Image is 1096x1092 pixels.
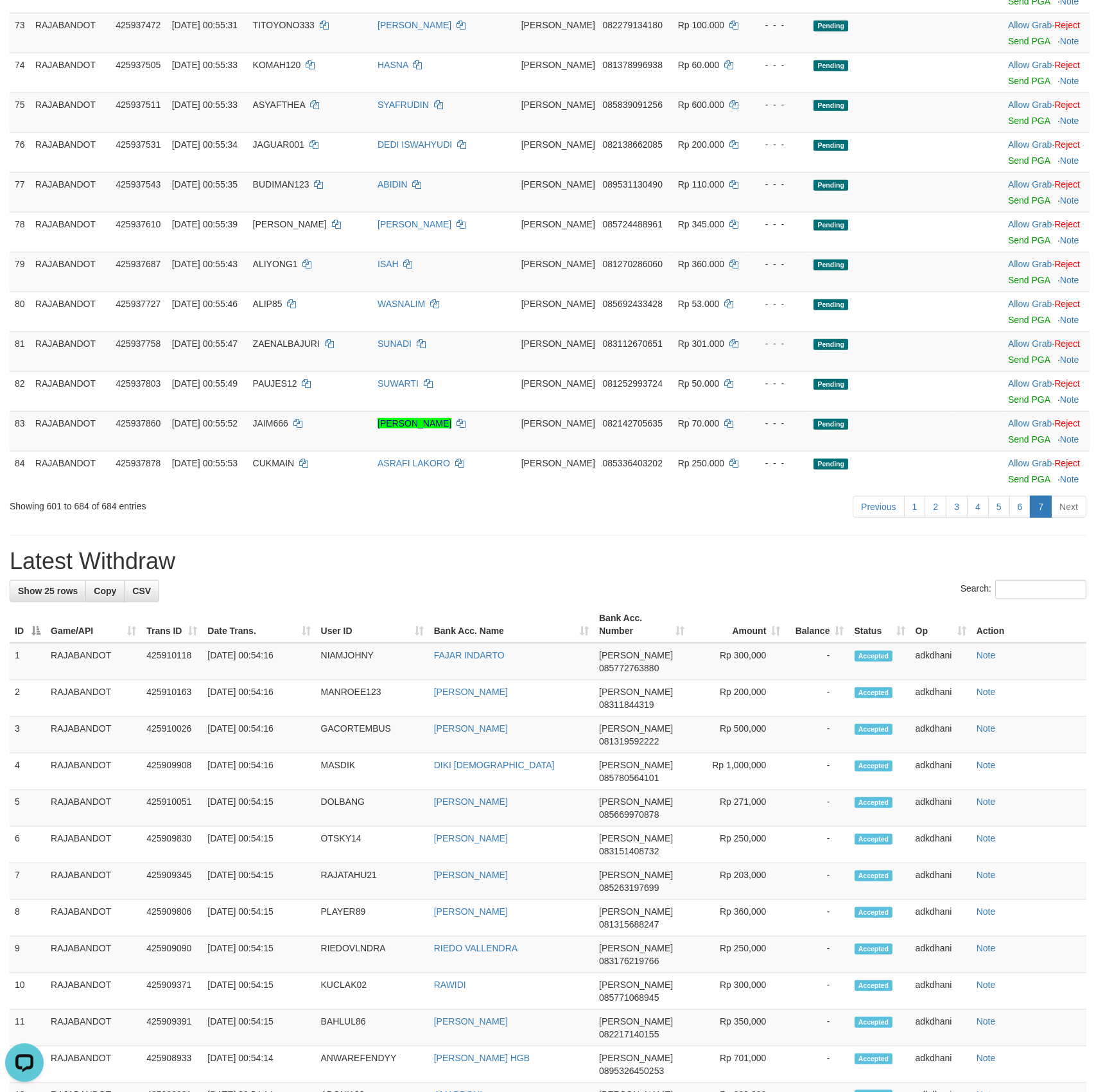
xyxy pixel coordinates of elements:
a: 1 [904,495,926,517]
div: - - - [754,456,803,469]
a: Note [1060,473,1079,484]
span: Accepted [855,650,893,661]
input: Search: [995,579,1086,599]
span: KOMAH120 [253,59,301,69]
a: Note [977,649,996,660]
td: - [785,716,849,753]
a: [PERSON_NAME] [378,418,451,428]
td: · [1003,12,1090,52]
div: - - - [754,297,803,310]
span: [PERSON_NAME] [521,418,595,428]
span: [PERSON_NAME] [253,218,327,229]
td: 74 [10,52,30,92]
a: Send PGA [1008,35,1050,46]
a: Note [1060,274,1079,285]
span: [PERSON_NAME] [521,19,595,30]
td: 82 [10,371,30,410]
span: ALIP85 [253,298,283,308]
span: Accepted [855,687,893,698]
a: Reject [1054,298,1080,308]
a: Allow Grab [1008,298,1052,308]
span: ASYAFTHEA [253,99,305,109]
td: RAJABANDOT [30,410,110,450]
a: Send PGA [1008,473,1050,484]
span: [PERSON_NAME] [521,258,595,269]
td: RAJABANDOT [46,680,141,716]
a: [PERSON_NAME] HGB [434,1052,530,1062]
div: - - - [754,58,803,71]
a: Allow Grab [1008,378,1052,388]
a: Send PGA [1008,155,1050,165]
th: Balance: activate to sort column ascending [785,606,849,642]
td: · [1003,52,1090,92]
a: Allow Grab [1008,457,1052,468]
td: · [1003,172,1090,211]
td: 4 [10,753,46,789]
span: [DATE] 00:55:34 [172,139,238,149]
td: - [785,642,849,680]
a: Reject [1054,99,1080,109]
div: - - - [754,177,803,190]
a: Note [1060,35,1079,46]
span: [PERSON_NAME] [521,218,595,229]
a: [PERSON_NAME] [434,686,508,696]
span: Copy 082138662085 to clipboard [603,139,663,149]
a: Send PGA [1008,75,1050,85]
span: Pending [813,339,848,349]
span: [PERSON_NAME] [599,686,673,696]
td: 425910163 [141,680,202,716]
span: Copy 085772763880 to clipboard [599,662,659,673]
span: Rp 110.000 [678,179,724,189]
a: 7 [1030,495,1052,517]
a: WASNALIM [378,298,425,308]
span: 425937531 [116,139,161,149]
a: Note [1060,155,1079,165]
td: · [1003,410,1090,450]
div: Showing 601 to 684 of 684 entries [10,494,447,512]
a: Note [977,686,996,696]
td: adkdhani [910,680,971,716]
span: · [1008,179,1054,189]
span: 425937758 [116,338,161,348]
a: Note [1060,354,1079,364]
span: · [1008,298,1054,308]
span: Copy 085724488961 to clipboard [603,218,663,229]
span: Rp 345.000 [678,218,724,229]
span: · [1008,99,1054,109]
span: Copy 085839091256 to clipboard [603,99,663,109]
a: Allow Grab [1008,19,1052,30]
th: Amount: activate to sort column ascending [690,606,785,642]
td: adkdhani [910,716,971,753]
div: - - - [754,376,803,389]
td: 77 [10,172,30,211]
td: - [785,680,849,716]
span: Copy 081378996938 to clipboard [603,59,663,69]
th: Status: activate to sort column ascending [849,606,910,642]
a: Send PGA [1008,354,1050,364]
a: Previous [853,495,904,517]
span: · [1008,378,1054,388]
th: Trans ID: activate to sort column ascending [141,606,202,642]
td: RAJABANDOT [30,12,110,52]
span: Rp 70.000 [678,418,720,428]
td: 3 [10,716,46,753]
a: [PERSON_NAME] [434,869,508,879]
span: Pending [813,219,848,230]
a: Reject [1054,139,1080,149]
h1: Latest Withdraw [10,548,1086,574]
td: 76 [10,132,30,172]
a: HASNA [378,59,408,69]
td: [DATE] 00:54:16 [202,680,315,716]
span: Show 25 rows [18,585,78,595]
th: Bank Acc. Name: activate to sort column ascending [429,606,594,642]
span: Copy 081319592222 to clipboard [599,735,659,746]
a: ISAH [378,258,399,269]
td: RAJABANDOT [30,331,110,371]
span: [DATE] 00:55:33 [172,99,238,109]
span: ZAENALBAJURI [253,338,320,348]
a: Note [1060,195,1079,205]
td: 75 [10,92,30,132]
div: - - - [754,98,803,110]
span: Accepted [855,723,893,734]
th: Date Trans.: activate to sort column ascending [202,606,315,642]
